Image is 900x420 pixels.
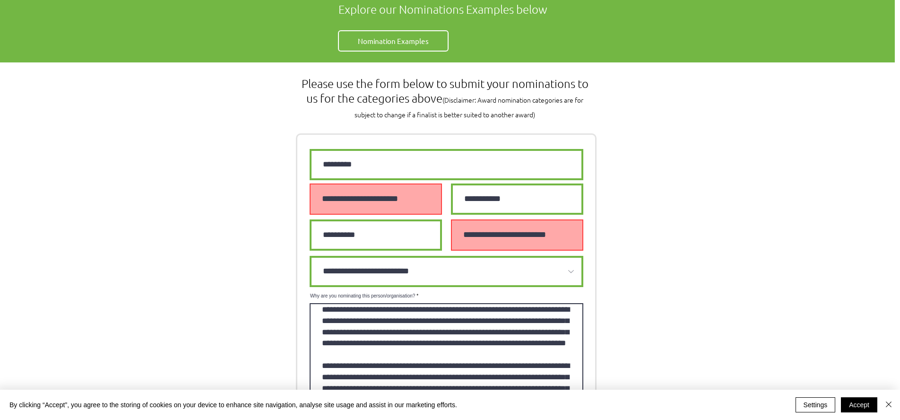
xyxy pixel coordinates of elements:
[883,399,894,410] img: Close
[796,397,836,412] button: Settings
[883,397,894,412] button: Close
[338,2,547,16] span: Explore our Nominations Examples below
[310,294,583,298] label: Why are you nominating this person/organisation?
[841,397,877,412] button: Accept
[355,95,583,119] span: (Disclaimer: Award nomination categories are for subject to change if a finalist is better suited...
[302,76,588,120] span: Please use the form below to submit your nominations to us for the categories above
[338,30,449,52] a: Nomination Examples
[9,401,457,409] span: By clicking “Accept”, you agree to the storing of cookies on your device to enhance site navigati...
[358,36,429,46] span: Nomination Examples
[310,256,583,287] select: Which award category are you nominating person/organisation for?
